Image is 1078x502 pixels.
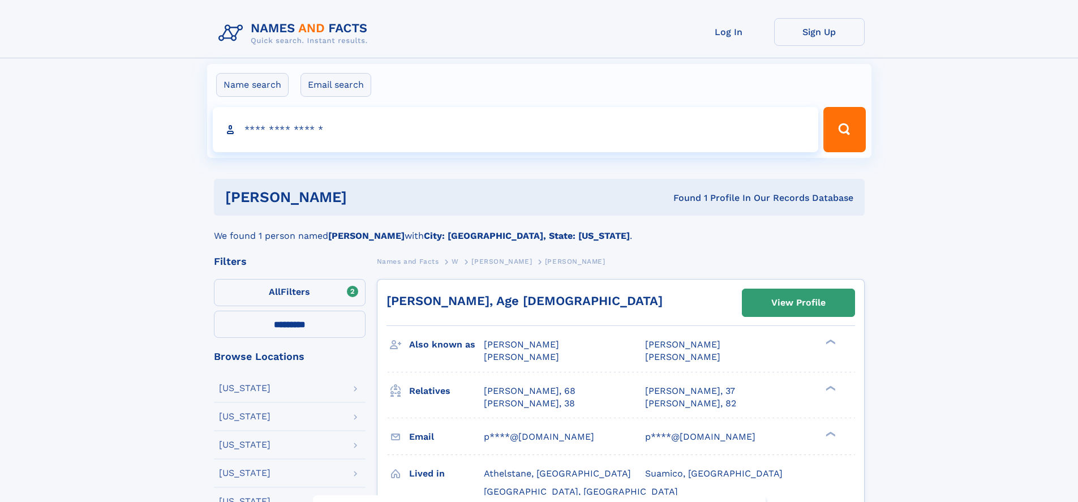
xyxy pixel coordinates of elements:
b: City: [GEOGRAPHIC_DATA], State: [US_STATE] [424,230,630,241]
span: [GEOGRAPHIC_DATA], [GEOGRAPHIC_DATA] [484,486,678,497]
div: [US_STATE] [219,412,270,421]
div: ❯ [823,384,836,392]
button: Search Button [823,107,865,152]
span: [PERSON_NAME] [645,351,720,362]
a: [PERSON_NAME], Age [DEMOGRAPHIC_DATA] [386,294,663,308]
div: ❯ [823,338,836,346]
img: Logo Names and Facts [214,18,377,49]
a: [PERSON_NAME], 82 [645,397,736,410]
label: Email search [300,73,371,97]
div: Browse Locations [214,351,366,362]
b: [PERSON_NAME] [328,230,405,241]
div: We found 1 person named with . [214,216,865,243]
a: [PERSON_NAME], 37 [645,385,735,397]
a: [PERSON_NAME] [471,254,532,268]
a: [PERSON_NAME], 68 [484,385,575,397]
a: Log In [684,18,774,46]
a: Names and Facts [377,254,439,268]
span: [PERSON_NAME] [484,351,559,362]
span: W [452,258,459,265]
span: All [269,286,281,297]
span: Suamico, [GEOGRAPHIC_DATA] [645,468,783,479]
span: [PERSON_NAME] [545,258,605,265]
div: Found 1 Profile In Our Records Database [510,192,853,204]
input: search input [213,107,819,152]
h3: Email [409,427,484,447]
span: [PERSON_NAME] [484,339,559,350]
a: [PERSON_NAME], 38 [484,397,575,410]
a: W [452,254,459,268]
div: [US_STATE] [219,440,270,449]
div: [US_STATE] [219,384,270,393]
div: Filters [214,256,366,267]
h1: [PERSON_NAME] [225,190,510,204]
div: [US_STATE] [219,469,270,478]
span: [PERSON_NAME] [645,339,720,350]
h3: Lived in [409,464,484,483]
a: View Profile [742,289,854,316]
div: ❯ [823,430,836,437]
span: Athelstane, [GEOGRAPHIC_DATA] [484,468,631,479]
h3: Relatives [409,381,484,401]
span: [PERSON_NAME] [471,258,532,265]
a: Sign Up [774,18,865,46]
div: View Profile [771,290,826,316]
label: Filters [214,279,366,306]
label: Name search [216,73,289,97]
h3: Also known as [409,335,484,354]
